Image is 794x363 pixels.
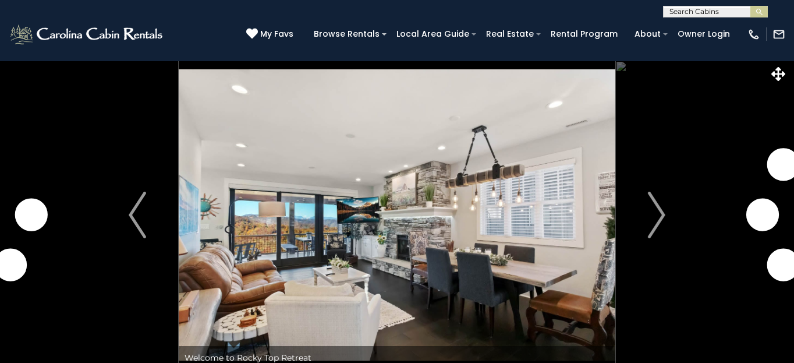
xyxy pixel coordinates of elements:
[391,25,475,43] a: Local Area Guide
[747,28,760,41] img: phone-regular-white.png
[308,25,385,43] a: Browse Rentals
[129,192,146,238] img: arrow
[648,192,665,238] img: arrow
[672,25,736,43] a: Owner Login
[629,25,667,43] a: About
[772,28,785,41] img: mail-regular-white.png
[246,28,296,41] a: My Favs
[545,25,623,43] a: Rental Program
[260,28,293,40] span: My Favs
[9,23,166,46] img: White-1-2.png
[480,25,540,43] a: Real Estate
